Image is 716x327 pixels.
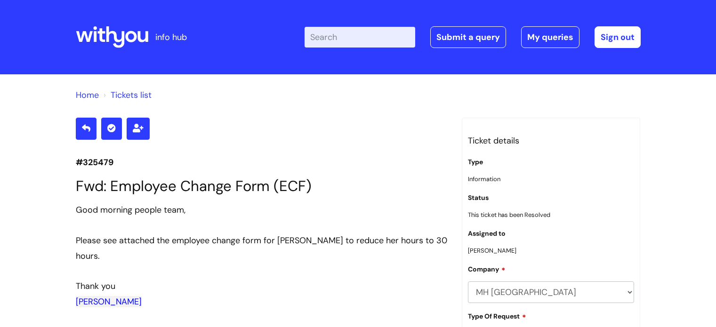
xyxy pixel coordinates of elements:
label: Type Of Request [468,311,526,320]
a: Submit a query [430,26,506,48]
li: Tickets list [101,88,152,103]
p: #325479 [76,155,448,170]
div: Good morning people team, [76,202,448,217]
label: Type [468,158,483,166]
h3: Ticket details [468,133,635,148]
a: Home [76,89,99,101]
label: Company [468,264,506,273]
a: Tickets list [111,89,152,101]
p: [PERSON_NAME] [468,245,635,256]
font: [PERSON_NAME] [76,296,142,307]
input: Search [305,27,415,48]
p: Information [468,174,635,184]
div: Thank you [76,279,448,294]
a: Sign out [595,26,641,48]
label: Status [468,194,489,202]
p: This ticket has been Resolved [468,209,635,220]
div: Please see attached the employee change form for [PERSON_NAME] to reduce her hours to 30 hours. [76,233,448,263]
label: Assigned to [468,230,506,238]
p: info hub [155,30,187,45]
div: | - [305,26,641,48]
h1: Fwd: Employee Change Form (ECF) [76,177,448,195]
a: My queries [521,26,579,48]
li: Solution home [76,88,99,103]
